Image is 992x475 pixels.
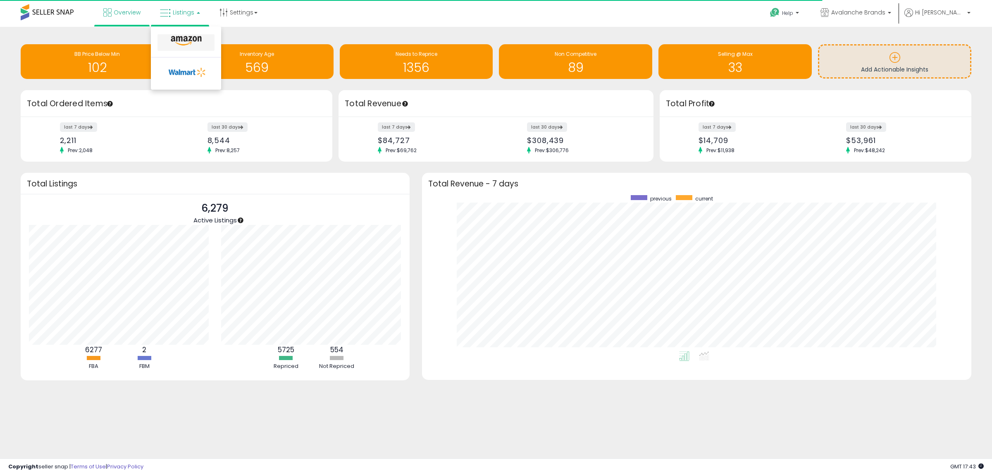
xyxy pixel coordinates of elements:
b: 554 [330,345,343,355]
label: last 7 days [60,122,97,132]
span: Needs to Reprice [396,50,437,57]
span: current [695,195,713,202]
div: $84,727 [378,136,490,145]
span: Prev: $48,242 [850,147,889,154]
span: BB Price Below Min [74,50,120,57]
span: Prev: 2,048 [64,147,97,154]
span: Inventory Age [240,50,274,57]
span: Avalanche Brands [831,8,885,17]
h3: Total Profit [666,98,965,110]
b: 6277 [85,345,102,355]
div: Tooltip anchor [237,217,244,224]
a: Add Actionable Insights [819,45,970,77]
h1: 1356 [344,61,489,74]
label: last 7 days [699,122,736,132]
span: previous [650,195,672,202]
p: 6,279 [193,201,237,216]
h1: 33 [663,61,808,74]
span: Overview [114,8,141,17]
h1: 102 [25,61,170,74]
div: FBM [119,363,169,370]
div: Tooltip anchor [708,100,715,107]
h3: Total Revenue - 7 days [428,181,965,187]
div: Tooltip anchor [401,100,409,107]
label: last 30 days [527,122,567,132]
b: 2 [142,345,146,355]
h3: Total Listings [27,181,403,187]
span: Active Listings [193,216,237,224]
span: Prev: 8,257 [211,147,244,154]
a: Help [763,1,807,27]
div: Not Repriced [312,363,362,370]
h1: 569 [184,61,329,74]
a: BB Price Below Min 102 [21,44,174,79]
div: $14,709 [699,136,809,145]
a: Selling @ Max 33 [658,44,812,79]
label: last 30 days [846,122,886,132]
span: Prev: $69,762 [382,147,421,154]
h1: 89 [503,61,648,74]
div: Tooltip anchor [106,100,114,107]
h3: Total Ordered Items [27,98,326,110]
label: last 7 days [378,122,415,132]
span: Help [782,10,793,17]
span: Hi [PERSON_NAME] [915,8,965,17]
a: Needs to Reprice 1356 [340,44,493,79]
span: Add Actionable Insights [861,65,928,74]
span: Selling @ Max [718,50,753,57]
a: Inventory Age 569 [180,44,334,79]
div: Repriced [261,363,311,370]
b: 5725 [278,345,294,355]
span: Listings [173,8,194,17]
span: Prev: $11,938 [702,147,739,154]
i: Get Help [770,7,780,18]
div: $308,439 [527,136,639,145]
span: Non Competitive [555,50,596,57]
div: 2,211 [60,136,171,145]
label: last 30 days [207,122,248,132]
h3: Total Revenue [345,98,647,110]
div: FBA [69,363,118,370]
a: Hi [PERSON_NAME] [904,8,971,27]
a: Non Competitive 89 [499,44,652,79]
span: Prev: $306,776 [531,147,573,154]
div: $53,961 [846,136,957,145]
div: 8,544 [207,136,318,145]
